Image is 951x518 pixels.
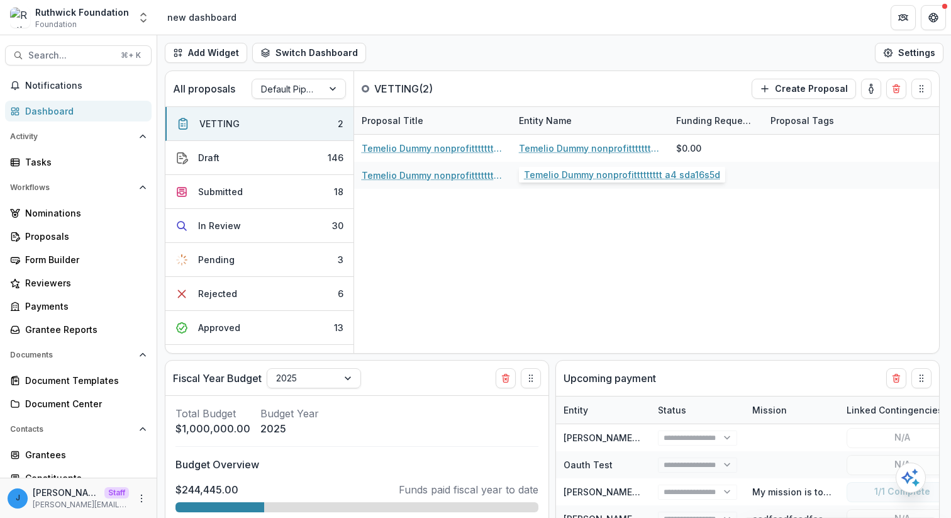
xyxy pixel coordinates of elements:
[891,5,916,30] button: Partners
[260,406,319,421] p: Budget Year
[362,169,504,182] a: Temelio Dummy nonprofittttttttt a4 sda16s5d - 2025 - A1
[886,79,906,99] button: Delete card
[5,177,152,198] button: Open Workflows
[911,79,932,99] button: Drag
[198,287,237,300] div: Rejected
[10,183,134,192] span: Workflows
[745,403,794,417] div: Mission
[260,421,319,436] p: 2025
[25,206,142,220] div: Nominations
[399,482,538,497] p: Funds paid fiscal year to date
[752,485,831,498] div: My mission is to save trees
[167,11,236,24] div: new dashboard
[5,468,152,488] a: Constituents
[564,432,681,443] a: [PERSON_NAME] Draft Test
[354,107,511,134] div: Proposal Title
[5,76,152,96] button: Notifications
[328,151,343,164] div: 146
[338,253,343,266] div: 3
[25,323,142,336] div: Grantee Reports
[511,114,579,127] div: Entity Name
[198,253,235,266] div: Pending
[334,185,343,198] div: 18
[763,107,920,134] div: Proposal Tags
[650,397,745,424] div: Status
[511,107,669,134] div: Entity Name
[10,351,134,359] span: Documents
[886,368,906,388] button: Delete card
[564,459,613,470] a: Oauth Test
[5,127,152,147] button: Open Activity
[564,487,661,497] a: [PERSON_NAME] TEST
[5,226,152,247] a: Proposals
[556,397,650,424] div: Entity
[362,142,504,155] a: Temelio Dummy nonprofittttttttt a4 sda16s5d - 2025 - A1
[676,142,701,155] div: $0.00
[5,101,152,121] a: Dashboard
[5,152,152,172] a: Tasks
[669,107,763,134] div: Funding Requested
[763,114,842,127] div: Proposal Tags
[135,5,152,30] button: Open entity switcher
[5,249,152,270] a: Form Builder
[25,104,142,118] div: Dashboard
[165,277,353,311] button: Rejected6
[104,487,129,498] p: Staff
[33,499,129,510] p: [PERSON_NAME][EMAIL_ADDRESS][DOMAIN_NAME]
[5,444,152,465] a: Grantees
[35,19,77,30] span: Foundation
[676,169,701,182] div: $0.00
[650,403,694,417] div: Status
[35,6,129,19] div: Ruthwick Foundation
[519,142,661,155] a: Temelio Dummy nonprofittttttttt a4 sda16s5d
[33,486,99,499] p: [PERSON_NAME][EMAIL_ADDRESS][DOMAIN_NAME]
[5,203,152,223] a: Nominations
[25,374,142,387] div: Document Templates
[165,107,353,141] button: VETTING2
[745,397,839,424] div: Mission
[669,114,763,127] div: Funding Requested
[165,141,353,175] button: Draft146
[5,419,152,439] button: Open Contacts
[521,368,541,388] button: Drag
[28,50,113,61] span: Search...
[374,81,469,96] p: VETTING ( 2 )
[25,448,142,461] div: Grantees
[10,8,30,28] img: Ruthwick Foundation
[25,276,142,290] div: Reviewers
[162,8,242,26] nav: breadcrumb
[165,43,247,63] button: Add Widget
[198,219,241,232] div: In Review
[5,45,152,65] button: Search...
[175,421,250,436] p: $1,000,000.00
[25,471,142,485] div: Constituents
[199,117,240,130] div: VETTING
[165,243,353,277] button: Pending3
[25,300,142,313] div: Payments
[10,132,134,141] span: Activity
[556,403,596,417] div: Entity
[875,43,943,63] button: Settings
[921,5,946,30] button: Get Help
[5,345,152,365] button: Open Documents
[564,371,656,386] p: Upcoming payment
[165,311,353,345] button: Approved13
[896,463,926,493] button: Open AI Assistant
[5,273,152,293] a: Reviewers
[16,494,20,502] div: jonah@trytemelio.com
[165,175,353,209] button: Submitted18
[25,253,142,266] div: Form Builder
[10,425,134,434] span: Contacts
[496,368,516,388] button: Delete card
[5,370,152,391] a: Document Templates
[5,296,152,317] a: Payments
[338,117,343,130] div: 2
[134,491,149,506] button: More
[911,368,932,388] button: Drag
[198,321,240,334] div: Approved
